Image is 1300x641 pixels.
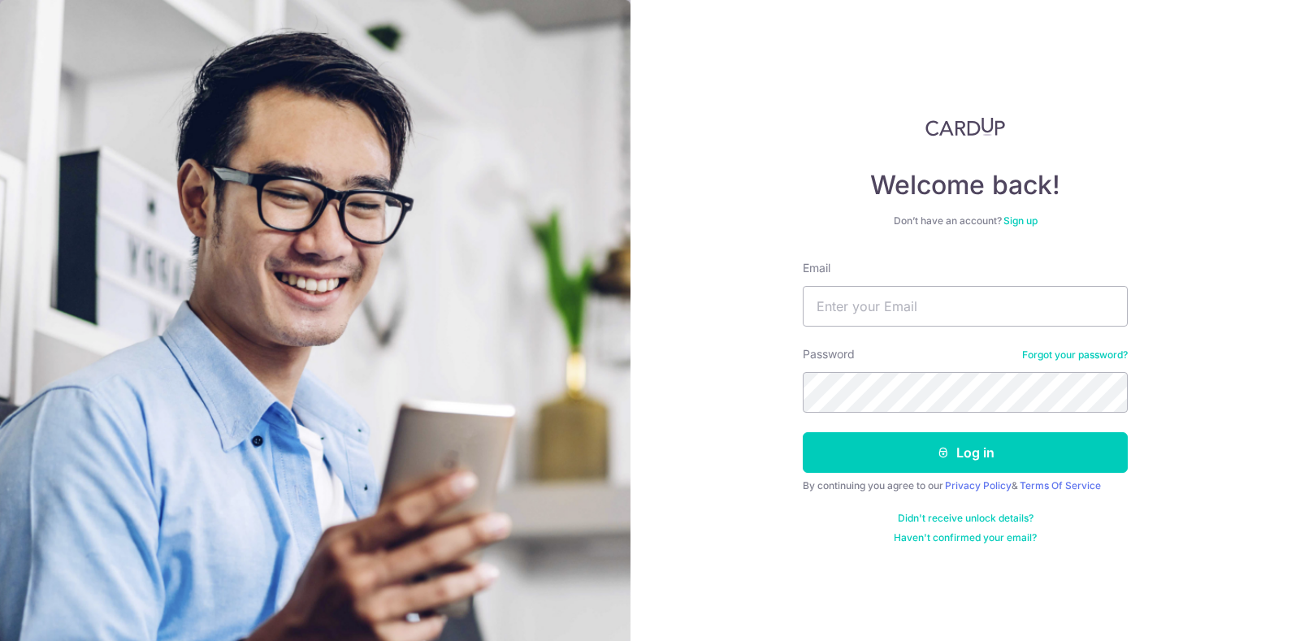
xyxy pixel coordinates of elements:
a: Sign up [1003,214,1038,227]
a: Terms Of Service [1020,479,1101,492]
h4: Welcome back! [803,169,1128,201]
a: Didn't receive unlock details? [898,512,1033,525]
label: Password [803,346,855,362]
button: Log in [803,432,1128,473]
a: Forgot your password? [1022,349,1128,362]
div: Don’t have an account? [803,214,1128,227]
label: Email [803,260,830,276]
input: Enter your Email [803,286,1128,327]
a: Haven't confirmed your email? [894,531,1037,544]
img: CardUp Logo [925,117,1005,136]
a: Privacy Policy [945,479,1012,492]
div: By continuing you agree to our & [803,479,1128,492]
